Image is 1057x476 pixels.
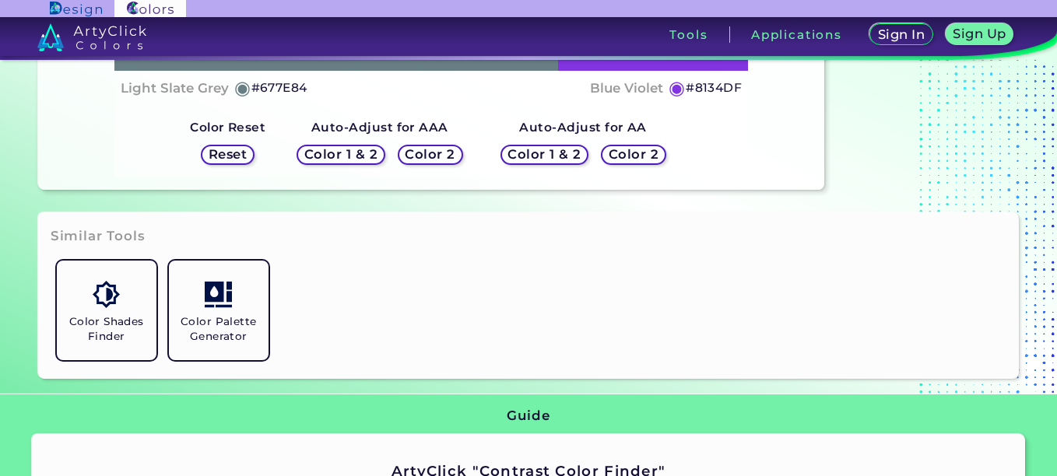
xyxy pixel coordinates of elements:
[63,314,150,344] h5: Color Shades Finder
[190,120,265,135] strong: Color Reset
[519,120,646,135] strong: Auto-Adjust for AA
[175,314,262,344] h5: Color Palette Generator
[51,254,163,366] a: Color Shades Finder
[751,29,842,40] h3: Applications
[511,149,578,160] h5: Color 1 & 2
[956,28,1004,40] h5: Sign Up
[590,77,663,100] h4: Blue Violet
[121,77,229,100] h4: Light Slate Grey
[50,2,102,16] img: ArtyClick Design logo
[163,254,275,366] a: Color Palette Generator
[251,78,307,98] h5: #677E84
[93,281,120,308] img: icon_color_shades.svg
[311,120,448,135] strong: Auto-Adjust for AAA
[210,149,245,160] h5: Reset
[880,29,922,40] h5: Sign In
[611,149,656,160] h5: Color 2
[949,25,1010,44] a: Sign Up
[507,407,550,425] h3: Guide
[205,281,232,308] img: icon_col_pal_col.svg
[669,79,686,97] h5: ◉
[234,79,251,97] h5: ◉
[408,149,453,160] h5: Color 2
[686,78,742,98] h5: #8134DF
[669,29,708,40] h3: Tools
[51,227,146,246] h3: Similar Tools
[873,25,929,44] a: Sign In
[308,149,374,160] h5: Color 1 & 2
[37,23,147,51] img: logo_artyclick_colors_white.svg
